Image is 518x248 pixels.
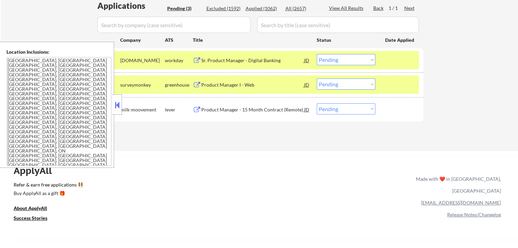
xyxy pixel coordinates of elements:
u: Success Stories [14,215,47,221]
div: Made with ❤️ in [GEOGRAPHIC_DATA], [GEOGRAPHIC_DATA] [413,173,501,197]
div: Company [120,37,165,43]
u: About ApplyAll [14,205,47,211]
div: Product Manager - 15 Month Contract (Remote) [201,106,304,113]
div: Back [373,5,384,12]
div: Pending (3) [167,5,201,12]
div: Excluded (1592) [206,5,240,12]
div: Product Manager I - Web [201,82,304,88]
div: Next [404,5,415,12]
a: About ApplyAll [14,205,57,213]
input: Search by title (case sensitive) [257,17,419,33]
a: Success Stories [14,214,57,223]
div: Location Inclusions: [6,49,111,55]
div: Sr. Product Manager - Digital Banking [201,57,304,64]
div: surveymonkey [120,82,165,88]
div: Applications [97,2,165,10]
div: Buy ApplyAll as a gift 🎁 [14,191,82,196]
div: View All Results [329,5,365,12]
div: Status [317,34,375,46]
div: JD [303,103,310,116]
div: Date Applied [385,37,415,43]
div: JD [303,54,310,66]
div: Applied (1062) [246,5,280,12]
div: All (2657) [285,5,319,12]
div: 1 / 1 [389,5,404,12]
div: JD [303,78,310,91]
a: Buy ApplyAll as a gift 🎁 [14,190,82,198]
div: [DOMAIN_NAME] [120,57,165,64]
div: ApplyAll [14,165,60,176]
div: lever [165,106,193,113]
div: Title [193,37,310,43]
div: milk-moovement [120,106,165,113]
a: Refer & earn free applications 👯‍♀️ [14,182,273,190]
div: workday [165,57,193,64]
input: Search by company (case sensitive) [97,17,251,33]
a: Release Notes/Changelog [447,212,501,217]
div: greenhouse [165,82,193,88]
a: [EMAIL_ADDRESS][DOMAIN_NAME] [421,200,501,206]
div: ATS [165,37,193,43]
